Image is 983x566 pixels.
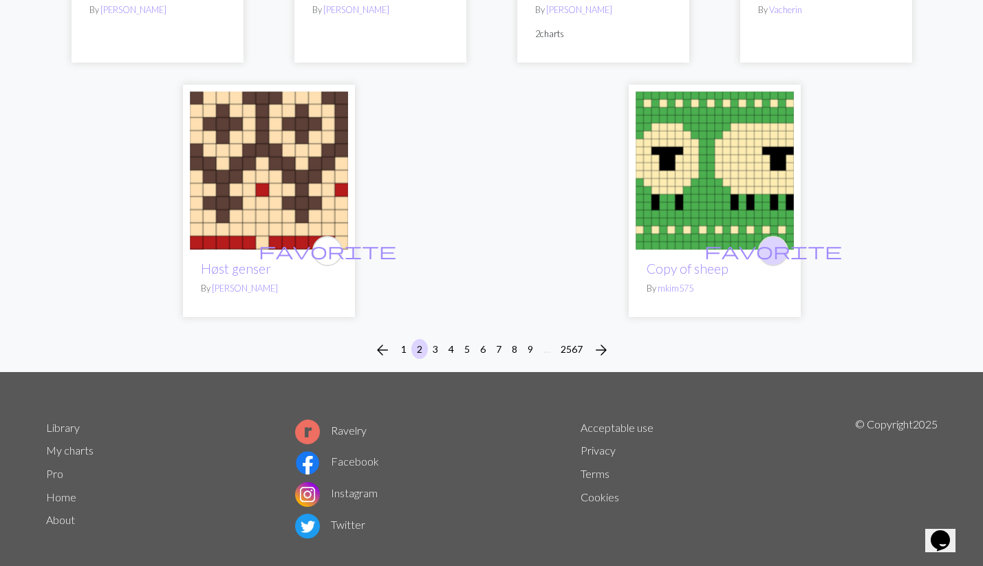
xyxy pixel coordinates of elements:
p: By [89,3,226,17]
button: 7 [490,339,507,359]
button: 4 [443,339,460,359]
button: 2567 [555,339,588,359]
button: favourite [758,236,788,266]
p: By [758,3,894,17]
p: By [312,3,449,17]
a: [PERSON_NAME] [100,4,166,15]
a: Vacherin [769,4,802,15]
img: Høst genser [190,91,348,250]
button: Previous [369,339,396,361]
i: favourite [704,237,842,265]
a: Acceptable use [581,421,653,434]
a: [PERSON_NAME] [323,4,389,15]
a: Pro [46,467,63,480]
button: favourite [312,236,343,266]
button: 9 [522,339,539,359]
p: 2 charts [535,28,671,41]
button: 2 [411,339,428,359]
a: Library [46,421,80,434]
a: Facebook [295,455,379,468]
p: By [647,282,783,295]
button: 1 [396,339,412,359]
span: favorite [704,240,842,261]
a: About [46,513,75,526]
span: arrow_forward [593,340,609,360]
a: Høst genser [190,162,348,175]
a: sheep [636,162,794,175]
i: Previous [374,342,391,358]
button: 5 [459,339,475,359]
button: Next [587,339,615,361]
nav: Page navigation [369,339,615,361]
span: arrow_back [374,340,391,360]
button: 3 [427,339,444,359]
a: mkim575 [658,283,693,294]
a: Copy of sheep [647,261,728,276]
p: By [201,282,337,295]
i: favourite [259,237,396,265]
button: 8 [506,339,523,359]
a: Terms [581,467,609,480]
button: 6 [475,339,491,359]
a: Instagram [295,486,378,499]
p: By [535,3,671,17]
a: [PERSON_NAME] [546,4,612,15]
img: Twitter logo [295,514,320,538]
a: Twitter [295,518,365,531]
i: Next [593,342,609,358]
a: Cookies [581,490,619,503]
p: © Copyright 2025 [855,416,938,541]
img: Ravelry logo [295,420,320,444]
a: Home [46,490,76,503]
img: sheep [636,91,794,250]
a: Privacy [581,444,616,457]
a: [PERSON_NAME] [212,283,278,294]
a: My charts [46,444,94,457]
a: Høst genser [201,261,271,276]
img: Facebook logo [295,450,320,475]
a: Ravelry [295,424,367,437]
iframe: chat widget [925,511,969,552]
img: Instagram logo [295,482,320,507]
span: favorite [259,240,396,261]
